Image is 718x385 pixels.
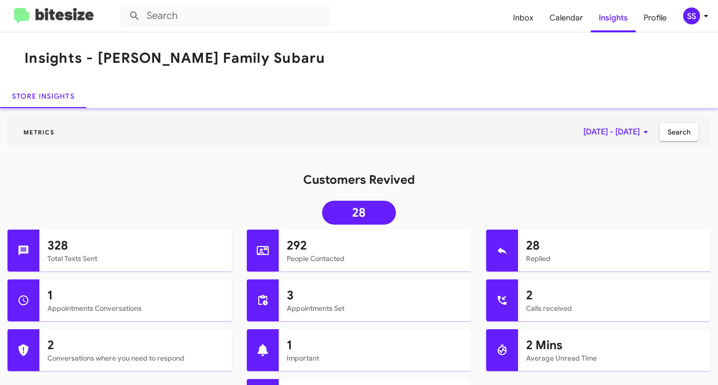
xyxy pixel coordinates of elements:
[287,287,463,303] h1: 3
[121,4,330,28] input: Search
[526,287,703,303] h1: 2
[505,3,541,32] a: Inbox
[668,123,691,141] span: Search
[636,3,675,32] a: Profile
[47,353,224,363] mat-card-subtitle: Conversations where you need to respond
[287,353,463,363] mat-card-subtitle: Important
[541,3,591,32] a: Calendar
[352,208,366,218] span: 28
[47,254,224,263] mat-card-subtitle: Total Texts Sent
[287,337,463,353] h1: 1
[675,7,707,24] button: SS
[526,238,703,254] h1: 28
[591,3,636,32] a: Insights
[47,238,224,254] h1: 328
[583,123,652,141] span: [DATE] - [DATE]
[526,303,703,313] mat-card-subtitle: Calls received
[47,337,224,353] h1: 2
[575,123,660,141] button: [DATE] - [DATE]
[24,50,326,66] h1: Insights - [PERSON_NAME] Family Subaru
[287,303,463,313] mat-card-subtitle: Appointments Set
[683,7,700,24] div: SS
[526,337,703,353] h1: 2 Mins
[15,128,62,136] span: Metrics
[47,287,224,303] h1: 1
[287,238,463,254] h1: 292
[287,254,463,263] mat-card-subtitle: People Contacted
[526,353,703,363] mat-card-subtitle: Average Unread Time
[526,254,703,263] mat-card-subtitle: Replied
[47,303,224,313] mat-card-subtitle: Appointments Conversations
[660,123,699,141] button: Search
